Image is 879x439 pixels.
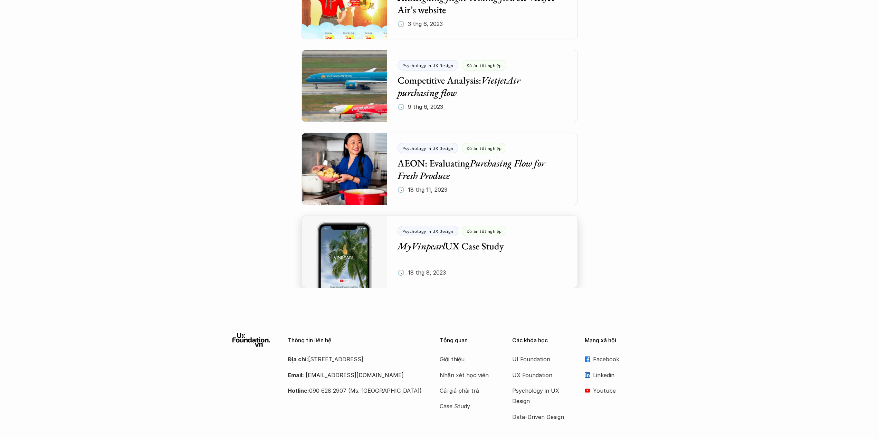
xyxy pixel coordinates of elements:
[585,337,647,344] p: Mạng xã hội
[440,354,495,364] a: Giới thiệu
[585,354,647,364] a: Facebook
[288,354,422,364] p: [STREET_ADDRESS]
[302,133,578,205] a: Psychology in UX DesignĐồ án tốt nghiệpAEON: EvaluatingPurchasing Flow for Fresh Produce🕔 18 thg ...
[440,337,502,344] p: Tổng quan
[512,412,567,422] a: Data-Driven Design
[593,370,647,380] p: Linkedin
[288,387,309,394] strong: Hotline:
[302,216,578,288] a: Psychology in UX DesignĐồ án tốt nghiệpMyVinpearlUX Case Study🕔 18 thg 8, 2023
[585,385,647,396] a: Youtube
[585,370,647,380] a: Linkedin
[440,401,495,411] a: Case Study
[288,385,422,396] p: 090 628 2907 (Ms. [GEOGRAPHIC_DATA])
[512,337,574,344] p: Các khóa học
[593,354,647,364] p: Facebook
[302,50,578,122] a: Psychology in UX DesignĐồ án tốt nghiệpCompetitive Analysis:VietjetAir purchasing flow🕔 9 thg 6, ...
[288,356,308,363] strong: Địa chỉ:
[512,385,567,407] a: Psychology in UX Design
[288,337,422,344] p: Thông tin liên hệ
[288,372,304,379] strong: Email:
[440,385,495,396] a: Cái giá phải trả
[512,370,567,380] a: UX Foundation
[440,370,495,380] a: Nhận xét học viên
[306,372,404,379] a: [EMAIL_ADDRESS][DOMAIN_NAME]
[593,385,647,396] p: Youtube
[512,354,567,364] a: UI Foundation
